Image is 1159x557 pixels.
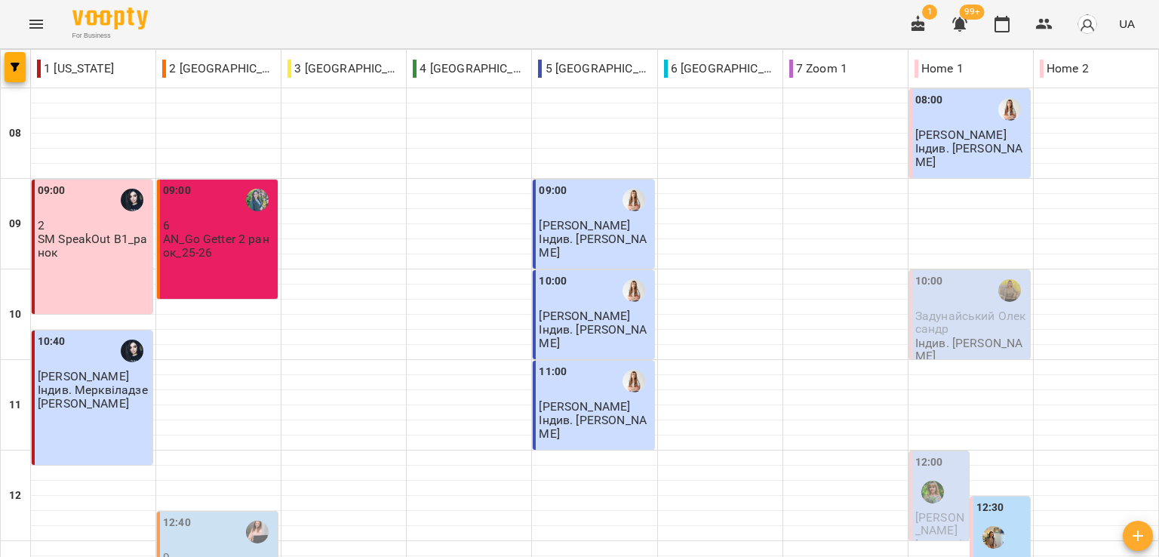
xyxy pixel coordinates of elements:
[1040,60,1089,78] p: Home 2
[539,323,650,349] p: Індив. [PERSON_NAME]
[915,142,1027,168] p: Індив. [PERSON_NAME]
[121,340,143,362] img: Мерквіладзе Саломе Теймуразівна
[539,232,650,259] p: Індив. [PERSON_NAME]
[922,5,937,20] span: 1
[539,218,630,232] span: [PERSON_NAME]
[915,92,943,109] label: 08:00
[623,279,645,302] img: Михно Віта Олександрівна
[982,526,1005,549] img: Шевчук Аліна Олегівна
[538,60,650,78] p: 5 [GEOGRAPHIC_DATA]
[915,128,1007,142] span: [PERSON_NAME]
[539,364,567,380] label: 11:00
[915,337,1027,363] p: Індив. [PERSON_NAME]
[9,488,21,504] h6: 12
[163,515,191,531] label: 12:40
[287,60,400,78] p: 3 [GEOGRAPHIC_DATA]
[162,60,275,78] p: 2 [GEOGRAPHIC_DATA]
[664,60,776,78] p: 6 [GEOGRAPHIC_DATA]
[9,125,21,142] h6: 08
[539,273,567,290] label: 10:00
[1123,521,1153,551] button: Створити урок
[38,334,66,350] label: 10:40
[998,98,1021,121] img: Михно Віта Олександрівна
[915,510,964,537] span: [PERSON_NAME]
[915,309,1026,336] span: Задунайський Олександр
[72,31,148,41] span: For Business
[72,8,148,29] img: Voopty Logo
[18,6,54,42] button: Menu
[915,273,943,290] label: 10:00
[9,216,21,232] h6: 09
[38,383,149,410] p: Індив. Мерквіладзе [PERSON_NAME]
[9,397,21,414] h6: 11
[623,370,645,392] img: Михно Віта Олександрівна
[121,189,143,211] img: Мерквіладзе Саломе Теймуразівна
[1113,10,1141,38] button: UA
[915,454,943,471] label: 12:00
[976,500,1004,516] label: 12:30
[163,232,275,259] p: AN_Go Getter 2 ранок_25-26
[163,183,191,199] label: 09:00
[246,189,269,211] img: Нетеса Альона Станіславівна
[38,369,129,383] span: [PERSON_NAME]
[998,279,1021,302] img: Бринько Анастасія Сергіївна
[539,399,630,414] span: [PERSON_NAME]
[539,309,630,323] span: [PERSON_NAME]
[38,183,66,199] label: 09:00
[163,219,275,232] p: 6
[915,60,964,78] p: Home 1
[37,60,114,78] p: 1 [US_STATE]
[38,219,149,232] p: 2
[960,5,985,20] span: 99+
[38,232,149,259] p: SM SpeakOut B1_ранок
[246,521,269,543] img: Коляда Юлія Алішерівна
[539,414,650,440] p: Індив. [PERSON_NAME]
[921,481,944,503] img: Дворова Ксенія Василівна
[1119,16,1135,32] span: UA
[9,306,21,323] h6: 10
[623,189,645,211] img: Михно Віта Олександрівна
[413,60,525,78] p: 4 [GEOGRAPHIC_DATA]
[789,60,847,78] p: 7 Zoom 1
[539,183,567,199] label: 09:00
[1077,14,1098,35] img: avatar_s.png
